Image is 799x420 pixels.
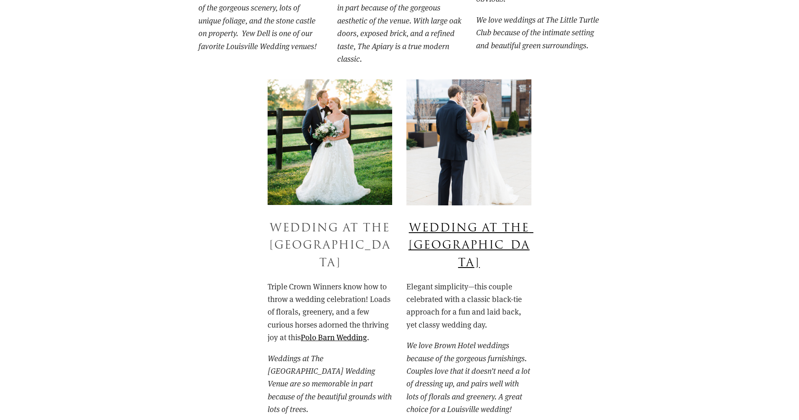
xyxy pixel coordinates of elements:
[269,220,394,271] a: Wedding at the [GEOGRAPHIC_DATA]
[268,79,392,205] img: Lexington Kentucky Wedding Photographers at the Polo Barn at Saxony Farm-104.jpg
[301,332,367,342] a: Polo Barn Wedding
[409,220,534,271] a: Wedding at The [GEOGRAPHIC_DATA]
[406,340,532,414] em: We love Brown Hotel weddings because of the gorgeous furnishings. Couples love that it doesn’t ne...
[406,79,531,205] img: Will & Jessica Wedding at St. John United and The Brown Hotel (Web Use)-166.jpg
[268,280,392,344] p: Triple Crown Winners know how to throw a wedding celebration! Loads of florals, greenery, and a f...
[268,353,393,415] em: Weddings at The [GEOGRAPHIC_DATA] Wedding Venue are so memorable in part because of the beautiful...
[406,280,531,331] p: Elegant simplicity—this couple celebrated with a classic black-tie approach for a fun and laid ba...
[476,14,601,50] em: We love weddings at The Little Turtle Club because of the intimate setting and beautiful green su...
